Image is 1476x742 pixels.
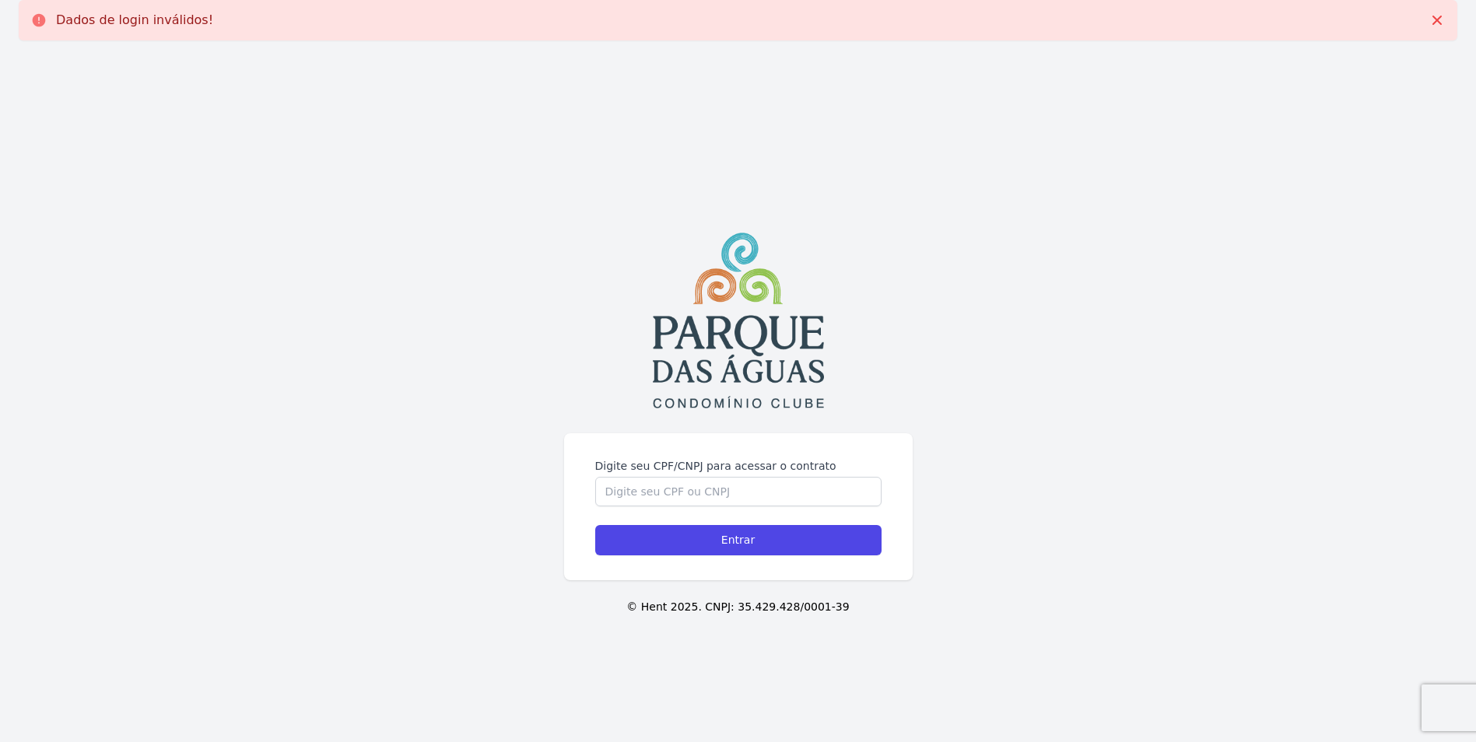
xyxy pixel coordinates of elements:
[56,12,213,28] p: Dados de login inválidos!
[595,477,882,506] input: Digite seu CPF ou CNPJ
[595,458,882,474] label: Digite seu CPF/CNPJ para acessar o contrato
[595,525,882,555] input: Entrar
[25,599,1451,615] p: © Hent 2025. CNPJ: 35.429.428/0001-39
[653,233,824,408] img: PA%20logo%20png.png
